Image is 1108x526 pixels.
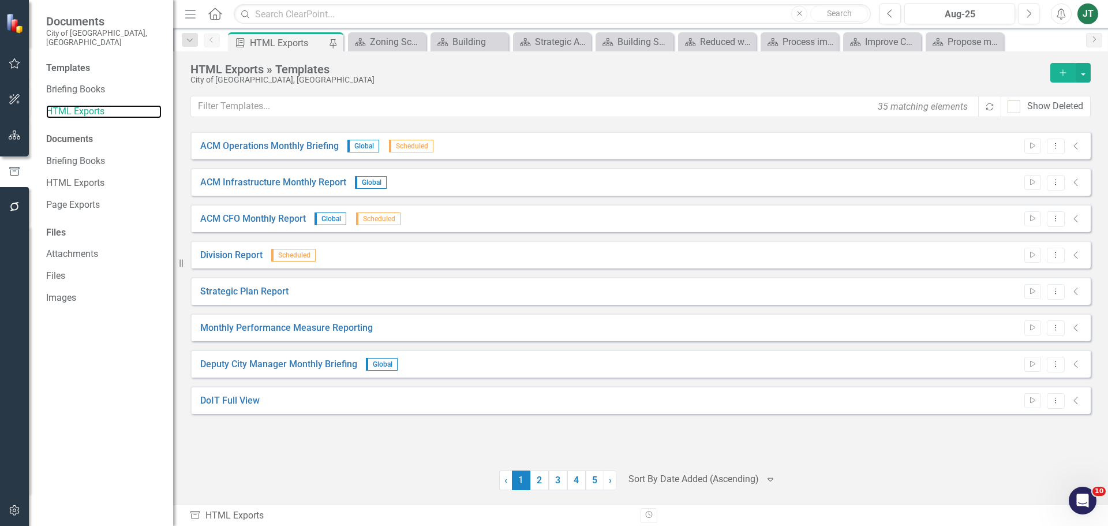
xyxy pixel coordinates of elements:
button: JT [1077,3,1098,24]
img: ClearPoint Strategy [6,13,26,33]
span: Documents [46,14,162,28]
div: Strategic Alignment and Performance Measures [535,35,588,49]
div: HTML Exports » Templates [190,63,1045,76]
span: › [609,475,612,486]
button: Aug-25 [904,3,1015,24]
a: ACM Infrastructure Monthly Report [200,176,346,189]
div: HTML Exports [189,509,632,523]
span: Global [355,176,387,189]
div: Templates [46,62,162,75]
div: Building [452,35,506,49]
a: 2 [530,471,549,490]
div: City of [GEOGRAPHIC_DATA], [GEOGRAPHIC_DATA] [190,76,1045,84]
div: Propose multiple changes to the Code affective.....(ii) Strategy /Milestone Evaluation and Recomm... [948,35,1001,49]
a: Briefing Books [46,83,162,96]
span: 10 [1092,487,1106,496]
a: Strategic Alignment and Performance Measures [516,35,588,49]
a: Briefing Books [46,155,162,168]
a: Attachments [46,248,162,261]
span: Scheduled [389,140,433,152]
a: Monthly Performance Measure Reporting [200,322,373,335]
iframe: Intercom live chat [1069,487,1096,514]
a: HTML Exports [46,105,162,118]
a: Improve Community Rating System (CRS) and Building Code Effectiveness.....(iv) Strategy /Mileston... [846,35,918,49]
span: Scheduled [356,212,400,225]
a: Deputy City Manager Monthly Briefing [200,358,357,371]
input: Search ClearPoint... [234,4,871,24]
a: Building [433,35,506,49]
div: Documents [46,133,162,146]
span: Global [347,140,379,152]
div: Show Deleted [1027,100,1083,113]
a: DoIT Full View [200,394,260,408]
div: Improve Community Rating System (CRS) and Building Code Effectiveness.....(iv) Strategy /Mileston... [865,35,918,49]
div: Reduced wait time for plans review through expansion....(i) Strategy /Milestone Evaluation and Re... [700,35,753,49]
div: Zoning Scorecard Evaluation and Recommendations [370,35,423,49]
button: Search [810,6,868,22]
span: ‹ [504,475,507,486]
a: Page Exports [46,199,162,212]
div: 35 matching elements [875,97,971,116]
a: Division Report [200,249,263,262]
a: Images [46,292,162,305]
input: Filter Templates... [190,96,979,117]
a: Process improvements to increase compliance.....(iii) Strategy /Milestone Evaluation and Recommen... [763,35,836,49]
div: HTML Exports [250,36,326,50]
a: Files [46,270,162,283]
a: Propose multiple changes to the Code affective.....(ii) Strategy /Milestone Evaluation and Recomm... [929,35,1001,49]
span: 1 [512,471,530,490]
a: ACM Operations Monthly Briefing [200,140,339,153]
div: Aug-25 [908,8,1011,21]
a: Reduced wait time for plans review through expansion....(i) Strategy /Milestone Evaluation and Re... [681,35,753,49]
a: 4 [567,471,586,490]
div: Files [46,226,162,240]
span: Scheduled [271,249,316,262]
a: 3 [549,471,567,490]
a: HTML Exports [46,177,162,190]
span: Global [366,358,398,371]
a: Strategic Plan Report [200,285,289,299]
div: Process improvements to increase compliance.....(iii) Strategy /Milestone Evaluation and Recommen... [783,35,836,49]
a: Zoning Scorecard Evaluation and Recommendations [351,35,423,49]
span: Search [827,9,852,18]
div: Building Scorecard Evaluation and Recommendations [617,35,671,49]
small: City of [GEOGRAPHIC_DATA], [GEOGRAPHIC_DATA] [46,28,162,47]
a: 5 [586,471,604,490]
a: ACM CFO Monthly Report [200,212,306,226]
a: Building Scorecard Evaluation and Recommendations [598,35,671,49]
span: Global [315,212,346,225]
